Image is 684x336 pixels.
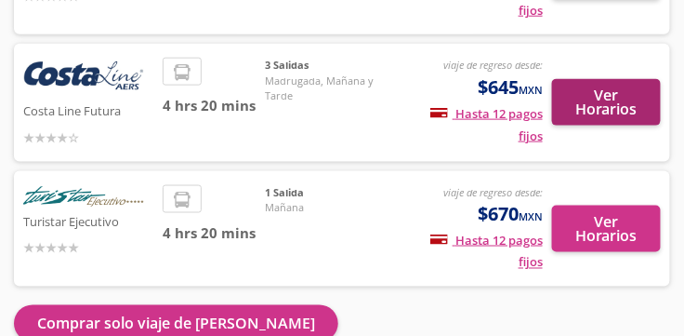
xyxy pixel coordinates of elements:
[163,222,265,244] span: 4 hrs 20 mins
[163,95,265,116] span: 4 hrs 20 mins
[265,74,395,104] span: Madrugada, Mañana y Tarde
[552,79,661,126] button: Ver Horarios
[519,83,543,97] small: MXN
[23,209,153,232] p: Turistar Ejecutivo
[552,206,661,252] button: Ver Horarios
[443,58,543,72] em: viaje de regreso desde:
[265,58,395,74] span: 3 Salidas
[519,209,543,223] small: MXN
[265,200,395,216] span: Mañana
[430,105,543,144] span: Hasta 12 pagos fijos
[23,58,144,99] img: Costa Line Futura
[265,185,395,201] span: 1 Salida
[23,185,144,210] img: Turistar Ejecutivo
[430,232,543,271] span: Hasta 12 pagos fijos
[478,74,543,101] span: $645
[443,185,543,199] em: viaje de regreso desde:
[23,99,153,121] p: Costa Line Futura
[478,200,543,228] span: $670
